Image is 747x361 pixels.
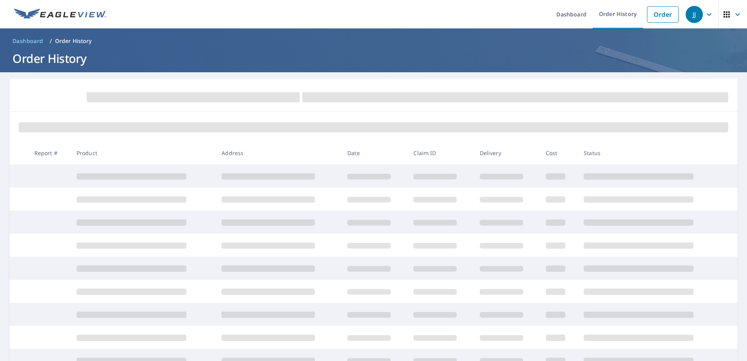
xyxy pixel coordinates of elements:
img: EV Logo [14,9,106,20]
nav: breadcrumb [9,35,738,47]
th: Address [215,141,341,164]
h1: Order History [9,50,738,66]
th: Report # [28,141,70,164]
a: Dashboard [9,35,46,47]
th: Product [70,141,216,164]
th: Status [577,141,723,164]
li: / [50,36,52,46]
p: Order History [55,37,92,45]
div: JJ [686,6,703,23]
span: Dashboard [13,37,43,45]
th: Delivery [474,141,540,164]
th: Claim ID [407,141,473,164]
a: Order [647,6,679,23]
th: Cost [540,141,577,164]
th: Date [341,141,407,164]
